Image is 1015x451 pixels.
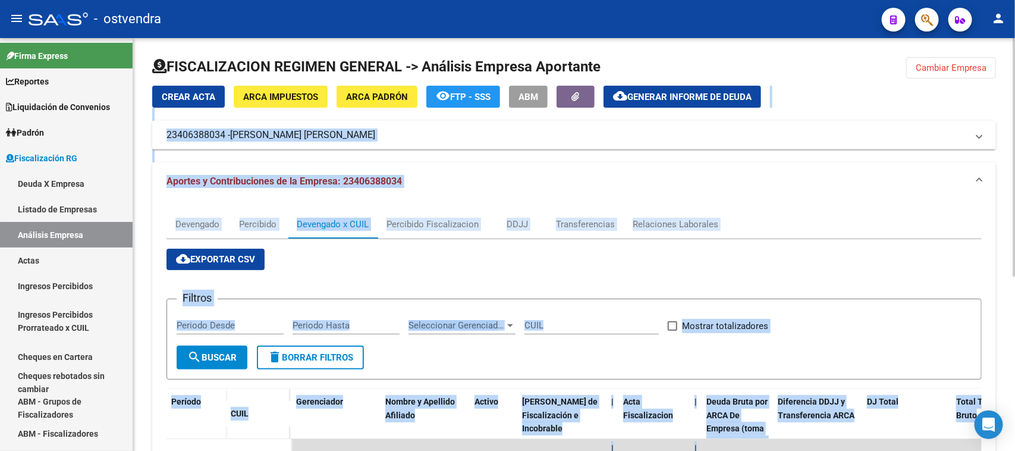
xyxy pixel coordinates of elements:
[152,162,996,201] mat-expansion-panel-header: Aportes y Contribuciones de la Empresa: 23406388034
[166,389,226,439] datatable-header-cell: Período
[474,397,498,406] span: Activo
[611,397,614,406] span: |
[604,86,761,108] button: Generar informe de deuda
[166,249,265,270] button: Exportar CSV
[6,75,49,88] span: Reportes
[975,411,1003,439] div: Open Intercom Messenger
[509,86,548,108] button: ABM
[386,218,479,231] div: Percibido Fiscalizacion
[682,319,768,333] span: Mostrar totalizadores
[226,401,291,427] datatable-header-cell: CUIL
[297,218,369,231] div: Devengado x CUIL
[556,218,615,231] div: Transferencias
[408,320,505,331] span: Seleccionar Gerenciador
[613,89,627,103] mat-icon: cloud_download
[623,397,673,420] span: Acta Fiscalizacion
[268,350,282,364] mat-icon: delete
[166,176,402,187] span: Aportes y Contribuciones de la Empresa: 23406388034
[234,86,328,108] button: ARCA Impuestos
[6,49,68,62] span: Firma Express
[257,346,364,369] button: Borrar Filtros
[991,11,1005,26] mat-icon: person
[296,397,343,406] span: Gerenciador
[519,92,538,102] span: ABM
[166,129,967,142] mat-panel-title: 23406388034 -
[243,92,318,102] span: ARCA Impuestos
[268,352,353,363] span: Borrar Filtros
[187,352,237,363] span: Buscar
[6,101,110,114] span: Liquidación de Convenios
[633,218,718,231] div: Relaciones Laborales
[152,86,225,108] button: Crear Acta
[177,346,247,369] button: Buscar
[177,290,218,306] h3: Filtros
[10,11,24,26] mat-icon: menu
[231,409,249,418] span: CUIL
[176,252,190,266] mat-icon: cloud_download
[6,152,77,165] span: Fiscalización RG
[171,397,201,406] span: Período
[385,397,455,420] span: Nombre y Apellido Afiliado
[436,89,450,103] mat-icon: remove_red_eye
[346,92,408,102] span: ARCA Padrón
[507,218,528,231] div: DDJJ
[152,57,601,76] h1: FISCALIZACION REGIMEN GENERAL -> Análisis Empresa Aportante
[152,121,996,149] mat-expansion-panel-header: 23406388034 -[PERSON_NAME] [PERSON_NAME]
[916,62,986,73] span: Cambiar Empresa
[337,86,417,108] button: ARCA Padrón
[187,350,202,364] mat-icon: search
[522,397,598,434] span: [PERSON_NAME] de Fiscalización e Incobrable
[778,397,854,420] span: Diferencia DDJJ y Transferencia ARCA
[6,126,44,139] span: Padrón
[94,6,161,32] span: - ostvendra
[230,129,375,142] span: [PERSON_NAME] [PERSON_NAME]
[906,57,996,79] button: Cambiar Empresa
[175,218,219,231] div: Devengado
[627,92,752,102] span: Generar informe de deuda
[426,86,500,108] button: FTP - SSS
[867,397,898,406] span: DJ Total
[162,92,215,102] span: Crear Acta
[240,218,277,231] div: Percibido
[176,254,255,265] span: Exportar CSV
[450,92,491,102] span: FTP - SSS
[695,397,697,406] span: |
